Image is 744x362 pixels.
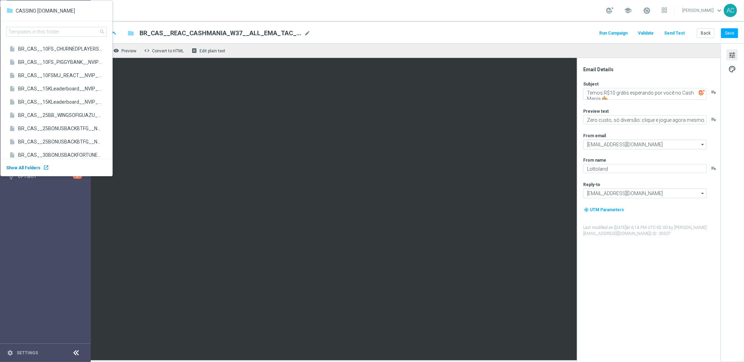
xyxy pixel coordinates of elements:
[583,182,600,187] label: Reply-to
[152,49,184,53] span: Convert to HTML
[9,72,15,79] div: insert_drive_file
[6,149,107,161] a: insert_drive_file BR_CAS__30BONUSBACKFORTUNERABBIT__NVIP_EMA_TAC_GM_W15
[724,4,737,17] div: AC
[711,89,716,95] button: playlist_add
[18,98,103,105] span: BR_CAS__15KLeaderboard__NVIP_EMA_TAC_GM_W15
[6,6,13,15] div: folder
[590,207,624,212] span: UTM Parameters
[598,29,629,38] button: Run Campaign
[9,112,15,118] div: insert_drive_file
[6,165,40,170] span: Show All Folders
[8,174,82,179] button: lightbulb Optibot 2
[9,139,15,145] div: insert_drive_file
[728,51,736,60] span: tune
[6,83,107,95] a: insert_drive_file BR_CAS__15KLeaderboard__NVIP_EMA_TAC_GM_W1_MAY
[6,96,107,108] a: insert_drive_file BR_CAS__15KLeaderboard__NVIP_EMA_TAC_GM_W15
[99,29,105,35] span: search
[200,49,225,53] span: Edit plain text
[9,86,15,92] div: insert_drive_file
[699,89,705,96] img: optiGenie.svg
[43,165,49,170] div: launch
[18,45,103,52] span: BR_CAS__10FS_CHURNEDPLAYERS__NVIP_EMA_TAC_GM
[663,29,686,38] button: Send Test
[108,28,119,38] i: keyboard_arrow_up
[583,133,606,139] label: From email
[7,350,13,356] i: settings
[121,49,136,53] span: Preview
[6,109,107,121] a: insert_drive_file BR_CAS__25BB_WINGSOFIGUAZU__NVIP_EMA_TAC_GM_W20
[715,7,723,14] span: keyboard_arrow_down
[9,46,15,52] div: insert_drive_file
[711,117,716,122] button: playlist_add
[6,43,107,55] a: insert_drive_file BR_CAS__10FS_CHURNEDPLAYERS__NVIP_EMA_TAC_GM
[583,81,599,87] label: Subject
[583,157,606,163] label: From name
[638,31,654,36] span: Validate
[16,8,75,14] span: CASSINO [DOMAIN_NAME]
[127,29,134,37] i: folder
[699,140,706,149] i: arrow_drop_down
[18,112,103,118] span: BR_CAS__25BB_WINGSOFIGUAZU__NVIP_EMA_TAC_GM_W20
[711,165,716,171] button: playlist_add
[9,125,15,132] div: insert_drive_file
[18,85,103,92] span: BR_CAS__15KLeaderboard__NVIP_EMA_TAC_GM_W1_MAY
[6,56,107,68] a: insert_drive_file BR_CAS__10FS_PIGGYBANK__NVIP_EMA_TAC_GM
[697,28,714,38] button: Back
[18,125,103,132] span: BR_CAS__25BONUSBACKBTFG__NVIP_EMA_TAC_GM_W14
[624,7,632,14] span: school
[699,189,706,198] i: arrow_drop_down
[6,123,107,134] a: insert_drive_file BR_CAS__25BONUSBACKBTFG__NVIP_EMA_TAC_GM_W14
[8,167,82,186] div: Optibot
[142,46,187,55] button: code Convert to HTML
[584,207,589,212] i: my_location
[191,48,197,53] i: receipt
[73,174,82,179] div: 2
[583,189,707,198] input: Select
[637,29,655,38] button: Validate
[583,206,625,214] button: my_location UTM Parameters
[6,136,107,148] a: insert_drive_file BR_CAS__25BONUSBACKBTFG__NVIP_EMA_TAC_GM_W17_IT2
[727,49,738,60] button: tune
[144,48,150,53] span: code
[6,27,107,37] input: Templates in this folder
[113,48,119,53] i: remove_red_eye
[583,109,609,114] label: Preview text
[190,46,228,55] button: receipt Edit plain text
[9,59,15,65] div: insert_drive_file
[9,99,15,105] div: insert_drive_file
[18,152,103,158] span: BR_CAS__30BONUSBACKFORTUNERABBIT__NVIP_EMA_TAC_GM_W15
[140,29,301,37] span: BR_CAS__REAC_CASHMANIA_W37__ALL_EMA_TAC_GM
[18,59,103,65] span: BR_CAS__10FS_PIGGYBANK__NVIP_EMA_TAC_GM
[304,30,310,36] span: mode_edit
[8,173,14,180] i: lightbulb
[583,140,707,149] input: Select
[727,63,738,74] button: palette
[18,167,73,186] a: Optibot
[721,28,738,38] button: Save
[18,72,103,79] span: BR_CAS__10FSMJ_REACT__NVIP_EMA_TAC_GM
[728,65,736,74] span: palette
[112,46,140,55] button: remove_red_eye Preview
[6,165,51,171] a: Show All Folders launch
[18,138,103,145] span: BR_CAS__25BONUSBACKBTFG__NVIP_EMA_TAC_GM_W17_IT2
[17,351,38,355] a: Settings
[583,66,720,73] div: Email Details
[583,225,720,237] label: Last modified on [DATE] at 6:14 PM UTC-02:00 by [PERSON_NAME][EMAIL_ADDRESS][DOMAIN_NAME]
[9,152,15,158] div: insert_drive_file
[6,69,107,81] a: insert_drive_file BR_CAS__10FSMJ_REACT__NVIP_EMA_TAC_GM
[127,28,135,39] button: folder
[682,5,724,16] a: [PERSON_NAME]keyboard_arrow_down
[651,231,671,236] span: | ID: 35507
